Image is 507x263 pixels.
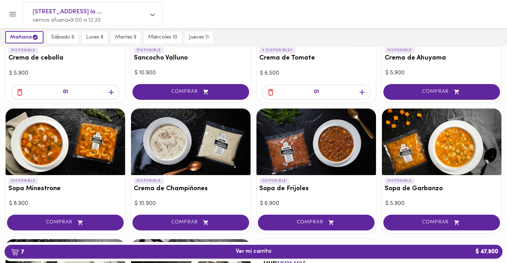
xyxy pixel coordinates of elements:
[131,109,251,175] div: Crema de Champiñones
[5,245,502,258] button: 7Ver mi carrito$ 47.900
[6,109,125,175] div: Sopa Minestrone
[260,200,372,208] div: $ 6.900
[134,178,164,184] p: DISPONIBLE
[9,200,122,208] div: $ 8.900
[63,88,68,96] p: 01
[135,69,247,77] div: $ 10.900
[259,178,289,184] p: DISPONIBLE
[4,6,21,23] button: Menu
[132,84,249,100] button: COMPRAR
[51,34,74,41] span: sábado 6
[134,185,248,193] h3: Crema de Champiñones
[382,109,501,175] div: Sopa de Garbanzo
[8,55,122,62] h3: Crema de cebolla
[33,7,145,16] span: [STREET_ADDRESS] la ...
[383,84,500,100] button: COMPRAR
[82,32,108,43] button: lunes 8
[11,249,19,256] img: cart.png
[267,220,366,226] span: COMPRAR
[259,47,296,54] p: 8 DISPONIBLES
[134,47,164,54] p: DISPONIBLE
[132,215,249,230] button: COMPRAR
[385,185,499,193] h3: Sopa de Garbanzo
[314,88,319,96] p: 01
[385,200,498,208] div: $ 5.900
[134,55,248,62] h3: Sancocho Valluno
[135,200,247,208] div: $ 10.900
[144,32,181,43] button: miércoles 10
[5,31,43,43] button: mañana
[148,34,177,41] span: miércoles 10
[259,185,373,193] h3: Sopa de Frijoles
[392,220,491,226] span: COMPRAR
[466,222,500,256] iframe: Messagebird Livechat Widget
[16,220,115,226] span: COMPRAR
[9,69,122,77] div: $ 5.900
[189,34,209,41] span: jueves 11
[392,89,491,95] span: COMPRAR
[258,215,375,230] button: COMPRAR
[10,34,39,41] span: mañana
[47,32,78,43] button: sábado 6
[385,178,414,184] p: DISPONIBLE
[385,47,414,54] p: DISPONIBLE
[8,47,38,54] p: DISPONIBLE
[185,32,213,43] button: jueves 11
[385,69,498,77] div: $ 5.900
[86,34,103,41] span: lunes 8
[141,220,240,226] span: COMPRAR
[111,32,141,43] button: martes 9
[260,69,372,77] div: $ 6.500
[385,55,499,62] h3: Crema de Ahuyama
[256,109,376,175] div: Sopa de Frijoles
[8,185,122,193] h3: Sopa Minestrone
[7,247,28,256] b: 7
[7,215,124,230] button: COMPRAR
[236,248,272,255] span: Ver mi carrito
[8,178,38,184] p: DISPONIBLE
[383,215,500,230] button: COMPRAR
[33,18,101,23] span: vernos afuera • 9:00 a 12:30
[115,34,136,41] span: martes 9
[141,89,240,95] span: COMPRAR
[259,55,373,62] h3: Crema de Tomate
